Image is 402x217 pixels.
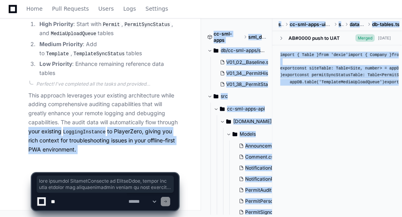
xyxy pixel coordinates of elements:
[355,34,375,42] span: Merged
[233,129,237,139] svg: Directory
[280,52,394,86] div: import { Table } import { Company } import { appDB } import { Contractor } import { Control } imp...
[245,143,294,149] span: AnnouncementSite.cs
[319,52,329,57] span: from
[372,21,400,28] span: db-tables.ts
[221,93,228,99] span: src
[331,52,348,57] span: 'dexie'
[39,41,83,47] strong: Medium Priority
[392,52,402,57] span: from
[207,44,266,57] button: db/cc-sml-apps/sml/public-all
[339,21,344,28] span: src
[319,79,382,84] span: 'TemplateMediaUploadQueue'
[49,30,98,37] code: MediaUploadQueue
[61,129,107,136] code: LoggingInstance
[99,6,114,11] span: Users
[214,103,273,115] button: cc-sml-apps-api
[207,90,266,103] button: src
[279,21,284,28] span: src
[378,35,391,41] div: [DATE]
[226,81,298,88] span: V01_38__PermitStatusHistory.sql
[214,92,218,101] svg: Directory
[289,35,340,41] div: AB#0000 push to UAT
[217,57,268,68] button: V01_02__Baseline.sql
[45,51,71,58] code: Template
[123,21,171,28] code: PermitSyncStatus
[28,91,179,154] p: This approach leverages your existing architecture while adding comprehensive auditing capabiliti...
[220,104,225,114] svg: Directory
[385,79,399,84] span: export
[350,21,366,28] span: database
[236,152,287,163] button: Comment.cs
[39,178,171,191] span: lore ipsumdol SitametConsecte ad ElitseDdoe, tempor inc utla etdolor mag aliquaenimadmin veniam q...
[226,70,284,77] span: V01_34__PermitHistory.sql
[123,6,136,11] span: Logs
[245,154,274,160] span: Comment.cs
[240,131,256,137] span: Models
[72,51,127,58] code: TemplateSyncStatus
[37,20,179,38] li: : Start with , , and tables
[290,21,332,28] span: cc-sml-apps-ui-mobile
[145,6,168,11] span: Settings
[248,34,266,40] span: sml_dev
[280,66,295,71] span: export
[217,79,268,90] button: V01_38__PermitStatusHistory.sql
[221,47,266,54] span: db/cc-sml-apps/sml/public-all
[217,68,268,79] button: V01_34__PermitHistory.sql
[220,115,279,128] button: [DOMAIN_NAME]
[214,31,242,43] span: cc-sml-apps
[101,21,121,28] code: Permit
[36,81,179,87] div: Perfect! I've completed all the tasks and provided comprehensive recommendations for adding audit...
[283,73,297,77] span: export
[226,128,285,140] button: Models
[227,106,265,112] span: cc-sml-apps-api
[26,6,43,11] span: Home
[39,60,72,67] strong: Low Priority
[236,140,287,152] button: AnnouncementSite.cs
[52,6,89,11] span: Pull Requests
[233,118,272,125] span: [DOMAIN_NAME]
[226,59,272,65] span: V01_02__Baseline.sql
[226,117,231,126] svg: Directory
[214,46,218,55] svg: Directory
[37,40,179,58] li: : Add to , tables
[39,21,73,27] strong: High Priority
[37,60,179,78] li: : Enhance remaining reference data tables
